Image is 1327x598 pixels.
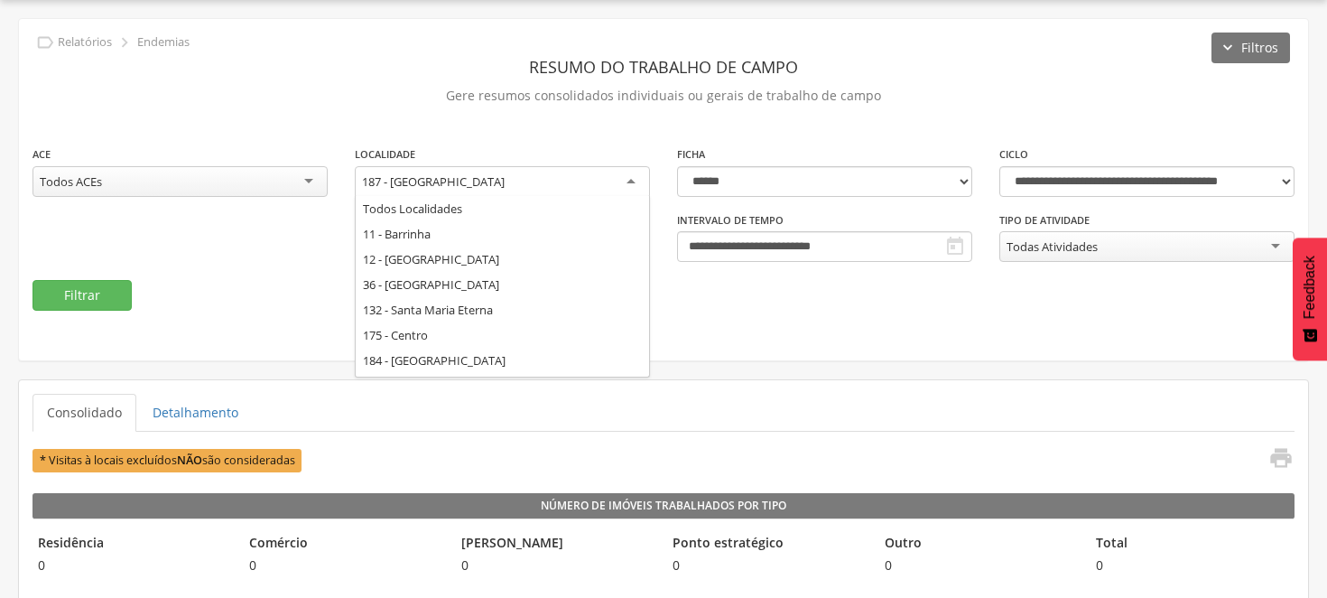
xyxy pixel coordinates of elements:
[115,33,135,52] i: 
[879,534,1081,555] legend: Outro
[32,493,1295,519] legend: Número de Imóveis Trabalhados por Tipo
[244,556,446,575] span: 0
[1302,256,1318,319] span: Feedback
[944,236,966,257] i: 
[35,33,55,52] i: 
[879,556,1081,575] span: 0
[137,35,190,50] p: Endemias
[356,322,649,348] div: 175 - Centro
[138,394,253,432] a: Detalhamento
[1007,238,1098,255] div: Todas Atividades
[1090,556,1293,575] span: 0
[58,35,112,50] p: Relatórios
[456,556,658,575] span: 0
[1268,445,1294,471] i: 
[667,556,869,575] span: 0
[999,147,1028,162] label: Ciclo
[1293,238,1327,360] button: Feedback - Mostrar pesquisa
[32,534,235,555] legend: Residência
[456,534,658,555] legend: [PERSON_NAME]
[667,534,869,555] legend: Ponto estratégico
[1257,445,1294,475] a: 
[362,173,505,190] div: 187 - [GEOGRAPHIC_DATA]
[1211,33,1290,63] button: Filtros
[356,297,649,322] div: 132 - Santa Maria Eterna
[32,394,136,432] a: Consolidado
[244,534,446,555] legend: Comércio
[356,373,649,398] div: 185 - Biela
[32,449,302,472] span: * Visitas à locais excluídos são consideradas
[356,272,649,297] div: 36 - [GEOGRAPHIC_DATA]
[356,348,649,373] div: 184 - [GEOGRAPHIC_DATA]
[356,221,649,247] div: 11 - Barrinha
[32,83,1295,108] p: Gere resumos consolidados individuais ou gerais de trabalho de campo
[356,247,649,272] div: 12 - [GEOGRAPHIC_DATA]
[1090,534,1293,555] legend: Total
[32,280,132,311] button: Filtrar
[32,51,1295,83] header: Resumo do Trabalho de Campo
[356,196,649,221] div: Todos Localidades
[355,147,415,162] label: Localidade
[40,173,102,190] div: Todos ACEs
[32,147,51,162] label: ACE
[177,453,202,468] b: NÃO
[999,213,1090,228] label: Tipo de Atividade
[677,147,705,162] label: Ficha
[32,556,235,575] span: 0
[677,213,784,228] label: Intervalo de Tempo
